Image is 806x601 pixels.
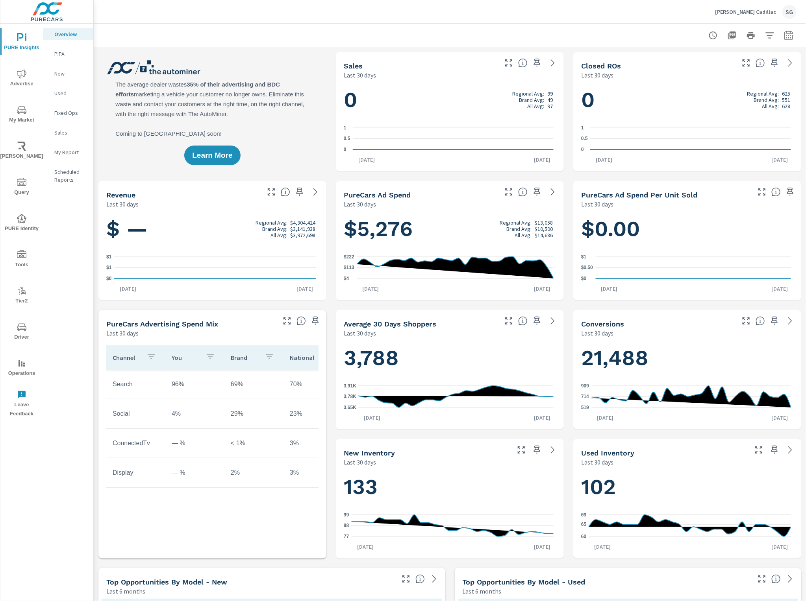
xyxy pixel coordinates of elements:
[344,216,556,242] h1: $5,276
[43,166,93,186] div: Scheduled Reports
[106,276,112,281] text: $0
[782,90,790,97] p: 625
[296,316,306,326] span: This table looks at how you compare to the amount of budget you spend per channel as opposed to y...
[43,48,93,60] div: PIPA
[106,216,319,242] h1: $ —
[309,186,322,198] a: See more details in report
[502,186,515,198] button: Make Fullscreen
[581,62,621,70] h5: Closed ROs
[359,414,386,422] p: [DATE]
[519,97,544,103] p: Brand Avg:
[3,359,41,378] span: Operations
[283,404,343,424] td: 23%
[596,285,623,293] p: [DATE]
[344,254,354,260] text: $222
[581,265,593,271] text: $0.50
[344,147,346,152] text: 0
[224,433,283,453] td: < 1%
[165,404,224,424] td: 4%
[106,404,165,424] td: Social
[535,219,553,226] p: $13,058
[531,57,543,69] span: Save this to your personalized report
[344,276,349,281] text: $4
[344,474,556,500] h1: 133
[547,57,559,69] a: See more details in report
[756,573,768,585] button: Make Fullscreen
[581,394,589,400] text: 714
[428,573,441,585] a: See more details in report
[43,28,93,40] div: Overview
[547,90,553,97] p: 99
[752,444,765,456] button: Make Fullscreen
[581,70,613,80] p: Last 30 days
[740,315,752,327] button: Make Fullscreen
[106,578,227,586] h5: Top Opportunities by Model - New
[762,103,779,109] p: All Avg:
[184,146,240,165] button: Learn More
[54,148,87,156] p: My Report
[283,463,343,483] td: 3%
[106,254,112,260] text: $1
[528,156,556,164] p: [DATE]
[581,125,584,131] text: 1
[344,449,395,457] h5: New Inventory
[740,57,752,69] button: Make Fullscreen
[3,142,41,161] span: [PERSON_NAME]
[507,226,532,232] p: Brand Avg:
[531,186,543,198] span: Save this to your personalized report
[784,573,797,585] a: See more details in report
[784,315,797,327] a: See more details in report
[165,433,224,453] td: — %
[768,315,781,327] span: Save this to your personalized report
[762,28,778,43] button: Apply Filters
[54,89,87,97] p: Used
[590,156,618,164] p: [DATE]
[581,199,613,209] p: Last 30 days
[165,374,224,394] td: 96%
[54,50,87,58] p: PIPA
[344,345,556,371] h1: 3,788
[106,433,165,453] td: ConnectedTv
[54,70,87,77] p: New
[344,328,376,338] p: Last 30 days
[43,146,93,158] div: My Report
[747,90,779,97] p: Regional Avg:
[3,286,41,306] span: Tier2
[106,586,145,596] p: Last 6 months
[756,186,768,198] button: Make Fullscreen
[500,219,532,226] p: Regional Avg:
[782,103,790,109] p: 628
[106,265,112,271] text: $1
[0,24,43,422] div: nav menu
[581,457,613,467] p: Last 30 days
[114,285,142,293] p: [DATE]
[581,328,613,338] p: Last 30 days
[290,354,317,361] p: National
[502,315,515,327] button: Make Fullscreen
[547,315,559,327] a: See more details in report
[581,405,589,410] text: 519
[344,136,350,142] text: 0.5
[781,28,797,43] button: Select Date Range
[293,186,306,198] span: Save this to your personalized report
[581,276,587,281] text: $0
[290,232,315,238] p: $3,972,698
[344,405,356,410] text: 3.65K
[54,109,87,117] p: Fixed Ops
[271,232,287,238] p: All Avg:
[231,354,258,361] p: Brand
[3,390,41,418] span: Leave Feedback
[581,320,624,328] h5: Conversions
[106,328,139,338] p: Last 30 days
[547,186,559,198] a: See more details in report
[581,147,584,152] text: 0
[357,285,385,293] p: [DATE]
[463,586,502,596] p: Last 6 months
[518,316,528,326] span: A rolling 30 day total of daily Shoppers on the dealership website, averaged over the selected da...
[344,523,349,529] text: 88
[756,58,765,68] span: Number of Repair Orders Closed by the selected dealership group over the selected time range. [So...
[784,444,797,456] a: See more details in report
[344,534,349,539] text: 77
[754,97,779,103] p: Brand Avg:
[463,578,586,586] h5: Top Opportunities by Model - Used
